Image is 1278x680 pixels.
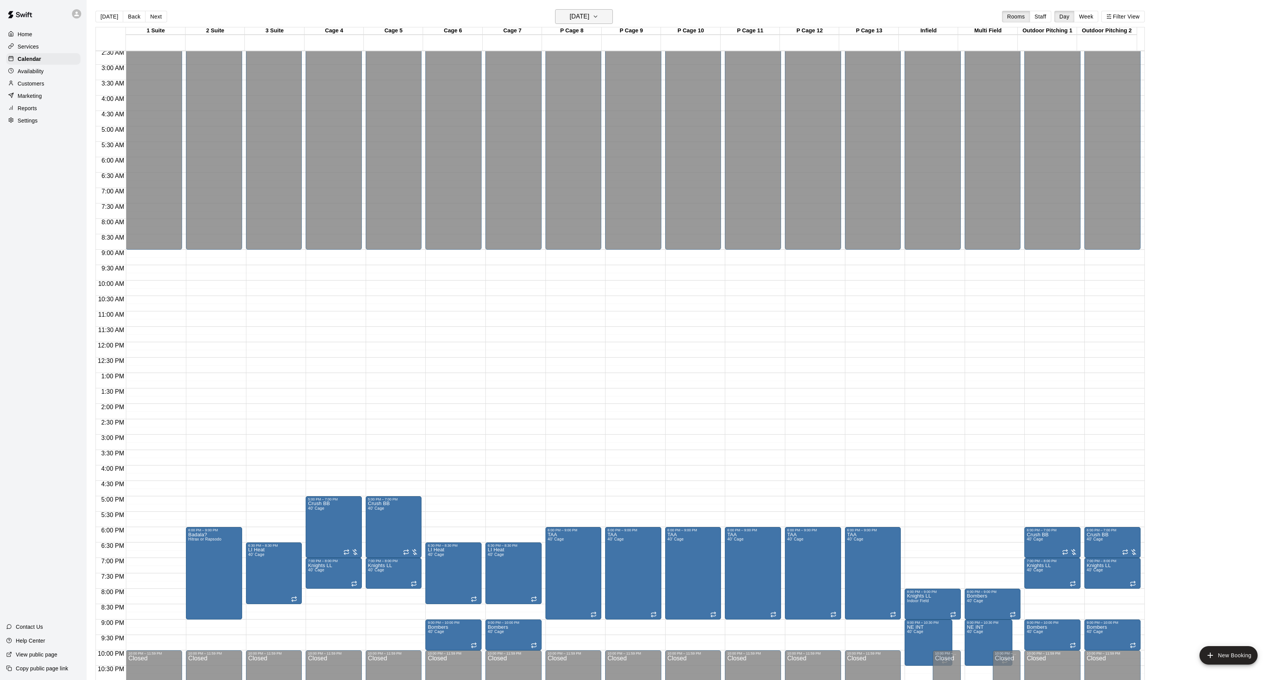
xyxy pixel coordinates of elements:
[99,404,126,410] span: 2:00 PM
[907,599,929,603] span: Indoor Field
[548,528,599,532] div: 6:00 PM – 9:00 PM
[248,651,300,655] div: 10:00 PM – 11:59 PM
[248,544,300,547] div: 6:30 PM – 8:30 PM
[847,651,899,655] div: 10:00 PM – 11:59 PM
[555,9,613,24] button: [DATE]
[483,27,542,35] div: Cage 7
[1087,621,1138,625] div: 9:00 PM – 10:00 PM
[428,630,444,634] span: 40' Cage
[306,496,362,558] div: 5:00 PM – 7:00 PM: Crush BB
[368,651,420,655] div: 10:00 PM – 11:59 PM
[1087,651,1138,655] div: 10:00 PM – 11:59 PM
[248,552,264,557] span: 40' Cage
[6,115,80,126] a: Settings
[785,527,841,620] div: 6:00 PM – 9:00 PM: TAA
[667,537,684,541] span: 40' Cage
[16,637,45,645] p: Help Center
[602,27,661,35] div: P Cage 9
[245,27,304,35] div: 3 Suite
[100,188,126,195] span: 7:00 AM
[995,651,1019,655] div: 10:00 PM – 11:59 PM
[725,527,781,620] div: 6:00 PM – 9:00 PM: TAA
[99,558,126,564] span: 7:00 PM
[128,651,180,655] div: 10:00 PM – 11:59 PM
[100,219,126,225] span: 8:00 AM
[411,581,417,587] span: Recurring event
[6,65,80,77] a: Availability
[99,589,126,595] span: 8:00 PM
[96,342,126,349] span: 12:00 PM
[366,496,422,558] div: 5:00 PM – 7:00 PM: Crush BB
[100,173,126,179] span: 6:30 AM
[488,651,539,655] div: 10:00 PM – 11:59 PM
[907,630,923,634] span: 40' Cage
[1101,11,1144,22] button: Filter View
[548,537,564,541] span: 40' Cage
[1027,528,1078,532] div: 6:00 PM – 7:00 PM
[1130,581,1136,587] span: Recurring event
[958,27,1017,35] div: Multi Field
[368,497,420,501] div: 5:00 PM – 7:00 PM
[188,537,221,541] span: Hitrax or Rapsodo
[607,651,659,655] div: 10:00 PM – 11:59 PM
[100,96,126,102] span: 4:00 AM
[935,651,958,655] div: 10:00 PM – 11:59 PM
[99,388,126,395] span: 1:30 PM
[100,203,126,210] span: 7:30 AM
[1074,11,1098,22] button: Week
[710,611,716,618] span: Recurring event
[403,549,409,555] span: Recurring event
[6,29,80,40] a: Home
[6,78,80,89] a: Customers
[96,650,126,657] span: 10:00 PM
[839,27,898,35] div: P Cage 13
[188,528,240,532] div: 6:00 PM – 9:00 PM
[1024,558,1081,589] div: 7:00 PM – 8:00 PM: Knights LL
[847,528,899,532] div: 6:00 PM – 9:00 PM
[1062,549,1068,555] span: Recurring event
[1002,11,1030,22] button: Rooms
[18,92,42,100] p: Marketing
[428,621,479,625] div: 9:00 PM – 10:00 PM
[18,67,44,75] p: Availability
[99,481,126,487] span: 4:30 PM
[96,666,126,672] span: 10:30 PM
[787,528,839,532] div: 6:00 PM – 9:00 PM
[967,590,1019,594] div: 8:00 PM – 9:00 PM
[651,611,657,618] span: Recurring event
[661,27,720,35] div: P Cage 10
[16,651,57,658] p: View public page
[99,542,126,549] span: 6:30 PM
[1018,27,1077,35] div: Outdoor Pitching 1
[531,642,537,648] span: Recurring event
[965,589,1021,620] div: 8:00 PM – 9:00 PM: Bombers
[96,280,126,287] span: 10:00 AM
[246,542,302,604] div: 6:30 PM – 8:30 PM: LI Heat
[304,27,364,35] div: Cage 4
[6,53,80,65] div: Calendar
[96,327,126,333] span: 11:30 AM
[1027,537,1043,541] span: 40' Cage
[425,620,482,650] div: 9:00 PM – 10:00 PM: Bombers
[99,604,126,611] span: 8:30 PM
[667,651,719,655] div: 10:00 PM – 11:59 PM
[967,621,1010,625] div: 9:00 PM – 10:30 PM
[100,250,126,256] span: 9:00 AM
[18,104,37,112] p: Reports
[99,512,126,518] span: 5:30 PM
[6,90,80,102] a: Marketing
[787,651,839,655] div: 10:00 PM – 11:59 PM
[186,27,245,35] div: 2 Suite
[548,651,599,655] div: 10:00 PM – 11:59 PM
[787,537,803,541] span: 40' Cage
[485,542,542,604] div: 6:30 PM – 8:30 PM: LI Heat
[123,11,146,22] button: Back
[6,41,80,52] a: Services
[186,527,242,620] div: 6:00 PM – 9:00 PM: Badala?
[16,665,68,672] p: Copy public page link
[100,234,126,241] span: 8:30 AM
